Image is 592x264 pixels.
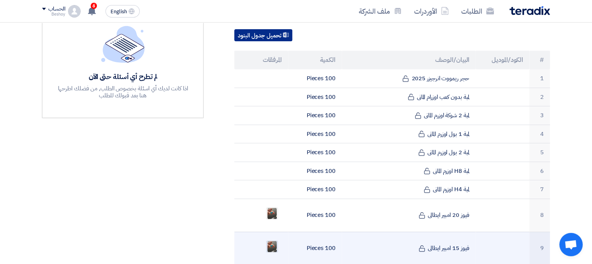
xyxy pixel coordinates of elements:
[529,125,550,143] td: 4
[529,69,550,88] td: 1
[267,239,278,253] img: WhatsApp_Image__at__1755607066244.jpeg
[288,51,342,69] th: الكمية
[101,26,145,62] img: empty_state_list.svg
[234,29,292,42] button: تحميل جدول البنود
[342,88,476,106] td: لمبة بدون كعب اوزرام المانى
[342,106,476,125] td: لمبة 2 شوكة اوزرم المانى
[529,143,550,162] td: 5
[342,69,476,88] td: حجر ريمووت انرجيزر 2025
[288,88,342,106] td: 100 Pieces
[529,162,550,180] td: 6
[111,9,127,14] span: English
[342,125,476,143] td: لمبة 1 بول اوزرم المانى
[105,5,140,18] button: English
[288,162,342,180] td: 100 Pieces
[529,199,550,232] td: 8
[57,85,189,99] div: اذا كانت لديك أي اسئلة بخصوص الطلب, من فضلك اطرحها هنا بعد قبولك للطلب
[68,5,81,18] img: profile_test.png
[408,2,455,20] a: الأوردرات
[455,2,500,20] a: الطلبات
[288,143,342,162] td: 100 Pieces
[288,199,342,232] td: 100 Pieces
[353,2,408,20] a: ملف الشركة
[288,180,342,199] td: 100 Pieces
[529,51,550,69] th: #
[288,106,342,125] td: 100 Pieces
[342,51,476,69] th: البيان/الوصف
[342,180,476,199] td: لمبة H4 اوزرم المانى
[342,143,476,162] td: لمبة 2 بول اوزرم المانى
[91,3,97,9] span: 6
[42,12,65,16] div: Beshoy
[476,51,529,69] th: الكود/الموديل
[509,6,550,15] img: Teradix logo
[342,199,476,232] td: فيوز 20 امبير ايطالى
[267,206,278,220] img: WhatsApp_Image__at__1755607062796.jpeg
[529,88,550,106] td: 2
[288,125,342,143] td: 100 Pieces
[529,106,550,125] td: 3
[48,6,65,12] div: الحساب
[234,51,288,69] th: المرفقات
[57,72,189,81] div: لم تطرح أي أسئلة حتى الآن
[529,180,550,199] td: 7
[342,162,476,180] td: لمبة H8 اوزرم المانى
[288,69,342,88] td: 100 Pieces
[559,233,583,256] a: دردشة مفتوحة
